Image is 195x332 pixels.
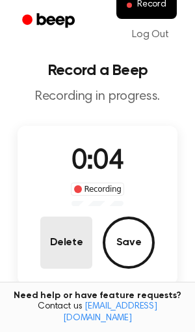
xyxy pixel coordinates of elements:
[8,301,187,324] span: Contact us
[119,19,182,50] a: Log Out
[13,8,86,34] a: Beep
[103,217,155,269] button: Save Audio Record
[10,89,185,105] p: Recording in progress.
[10,63,185,78] h1: Record a Beep
[40,217,92,269] button: Delete Audio Record
[71,183,125,196] div: Recording
[71,148,123,175] span: 0:04
[63,302,157,323] a: [EMAIL_ADDRESS][DOMAIN_NAME]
